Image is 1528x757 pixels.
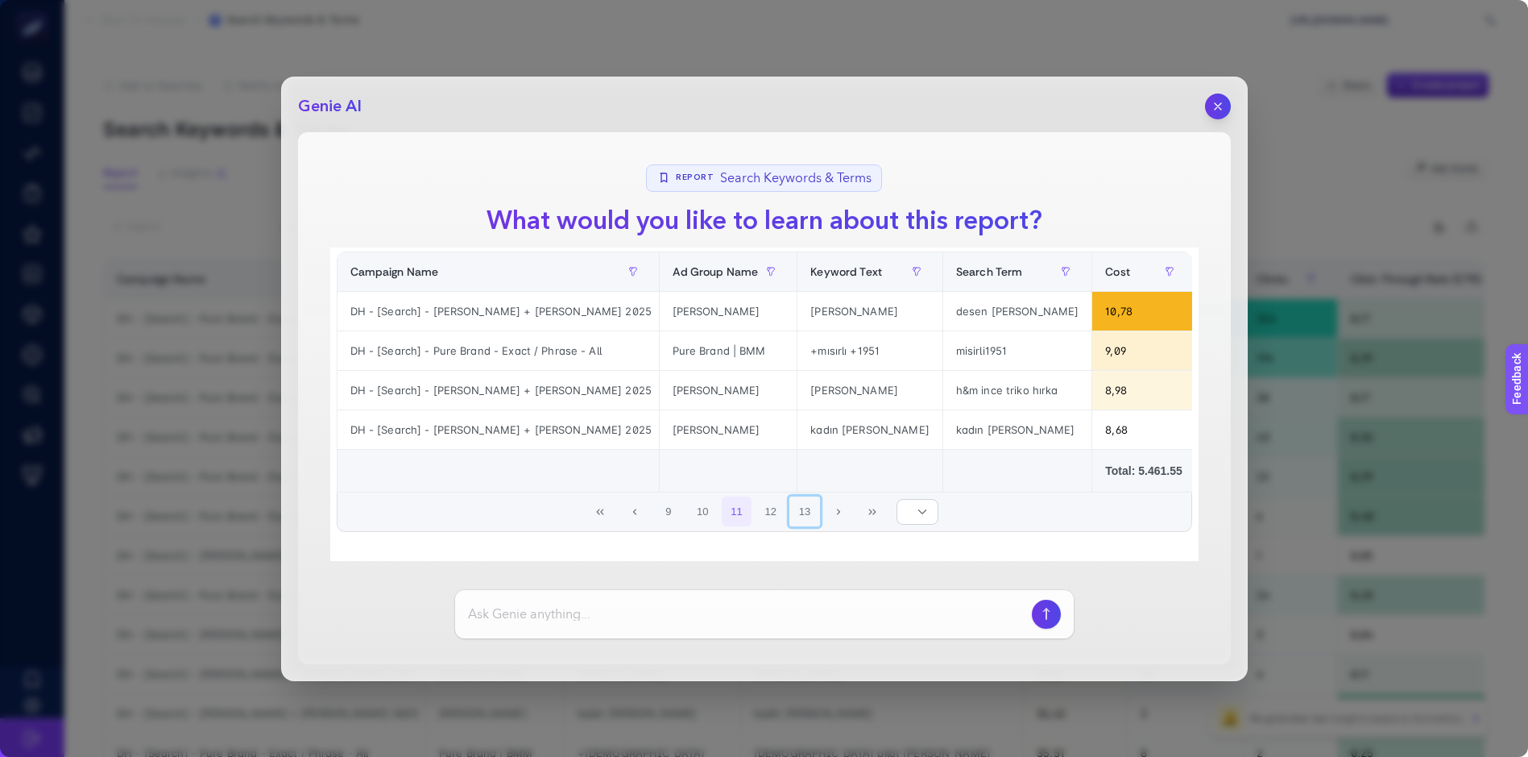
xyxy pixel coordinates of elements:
div: 9,09 [1092,331,1195,370]
div: h&m ince triko hırka [943,371,1091,410]
div: Last 7 Days [330,229,1199,561]
div: Pure Brand | BMM [660,331,797,370]
button: Next Page [823,497,854,527]
span: Report [676,172,714,184]
span: Cost [1105,265,1130,278]
div: DH - [Search] - [PERSON_NAME] + [PERSON_NAME] 2025 [337,410,659,449]
div: misirli1951 [943,331,1091,370]
div: DH - [Search] - Pure Brand - Exact / Phrase - All [337,331,659,370]
div: [PERSON_NAME] [660,292,797,331]
button: 10 [687,497,718,527]
span: Keyword Text [810,265,882,278]
span: Search Term [956,265,1023,278]
span: Campaign Name [350,265,439,278]
div: +mısırlı +1951 [797,331,942,370]
div: 8,98 [1092,371,1195,410]
div: DH - [Search] - [PERSON_NAME] + [PERSON_NAME] 2025 [337,292,659,331]
button: First Page [586,497,616,527]
input: Ask Genie anything... [468,605,1025,624]
div: 10,78 [1092,292,1195,331]
div: desen [PERSON_NAME] [943,292,1091,331]
button: Previous Page [619,497,650,527]
button: 13 [789,497,820,527]
div: kadın [PERSON_NAME] [943,410,1091,449]
span: Search Keywords & Terms [720,168,872,188]
h2: Genie AI [298,95,362,118]
div: [PERSON_NAME] [797,371,942,410]
div: [PERSON_NAME] [660,371,797,410]
div: kadın [PERSON_NAME] [797,410,942,449]
div: Total: 5.461.55 [1105,463,1182,479]
button: 11 [722,497,752,527]
span: Feedback [10,5,61,18]
h1: What would you like to learn about this report? [474,202,1055,240]
div: DH - [Search] - [PERSON_NAME] + [PERSON_NAME] 2025 [337,371,659,410]
button: 9 [653,497,684,527]
div: [PERSON_NAME] [797,292,942,331]
div: 8,68 [1092,410,1195,449]
span: Ad Group Name [673,265,759,278]
button: Last Page [858,497,888,527]
div: [PERSON_NAME] [660,410,797,449]
button: 12 [756,497,786,527]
